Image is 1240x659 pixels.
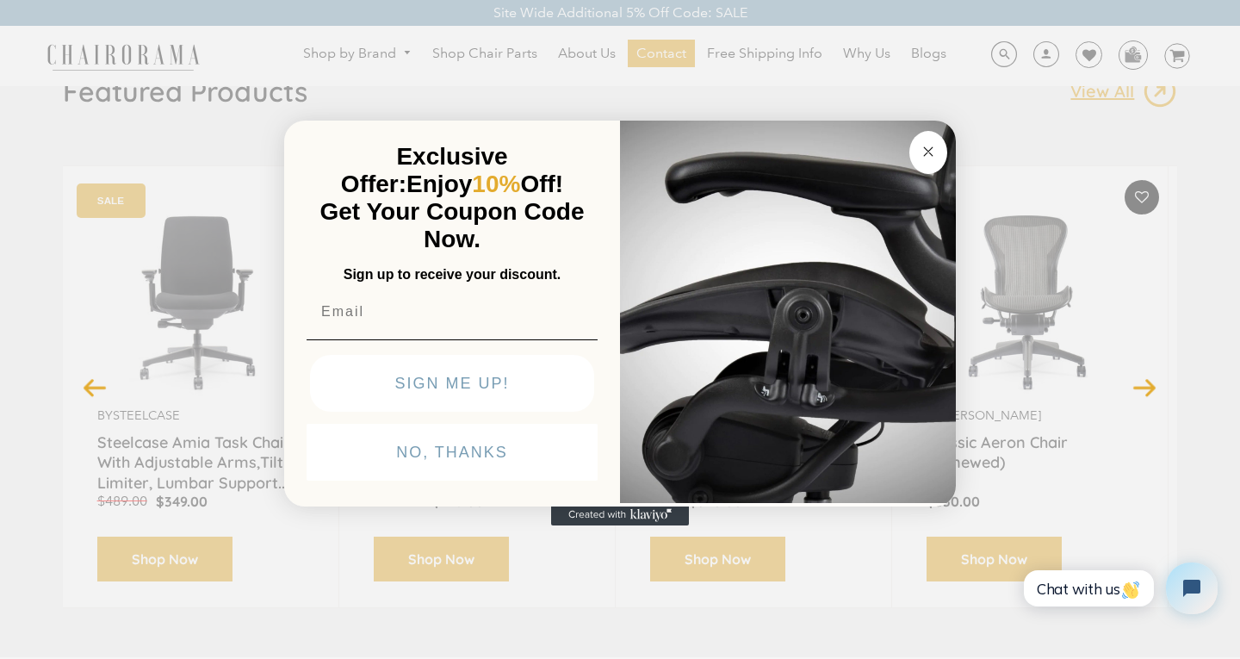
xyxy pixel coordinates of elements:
[551,505,689,525] a: Created with Klaviyo - opens in a new tab
[80,372,110,402] button: Previous
[909,131,947,174] button: Close dialog
[344,267,561,282] span: Sign up to receive your discount.
[307,295,598,329] input: Email
[307,339,598,340] img: underline
[341,143,508,197] span: Exclusive Offer:
[307,424,598,481] button: NO, THANKS
[472,171,520,197] span: 10%
[310,355,594,412] button: SIGN ME UP!
[620,117,956,503] img: 92d77583-a095-41f6-84e7-858462e0427a.jpeg
[1130,372,1160,402] button: Next
[320,198,585,252] span: Get Your Coupon Code Now.
[1005,548,1232,629] iframe: Tidio Chat
[406,171,563,197] span: Enjoy Off!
